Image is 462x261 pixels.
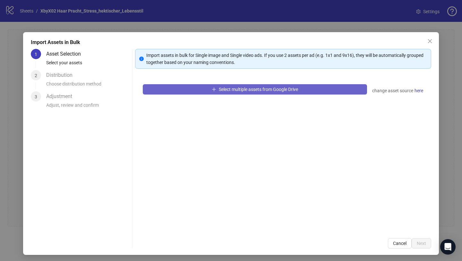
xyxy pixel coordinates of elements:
button: Close [425,36,435,46]
span: plus [212,87,216,92]
div: Import assets in bulk for Single image and Single video ads. If you use 2 assets per ad (e.g. 1x1... [146,52,427,66]
span: Select multiple assets from Google Drive [219,87,298,92]
div: Asset Selection [46,49,86,59]
span: 1 [35,52,37,57]
button: Select multiple assets from Google Drive [143,84,367,94]
span: 3 [35,94,37,99]
span: close [427,39,432,44]
div: Open Intercom Messenger [440,239,456,255]
div: Distribution [46,70,78,80]
span: 2 [35,73,37,78]
div: Import Assets in Bulk [31,39,431,46]
span: Cancel [393,241,406,246]
div: Select your assets [46,59,130,70]
div: Adjust, review and confirm [46,102,130,113]
div: Choose distribution method [46,80,130,91]
div: Adjustment [46,91,77,102]
a: here [414,87,424,94]
span: info-circle [139,57,144,61]
span: here [415,87,423,94]
div: change asset source [372,87,424,94]
button: Next [412,238,431,248]
button: Cancel [388,238,412,248]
